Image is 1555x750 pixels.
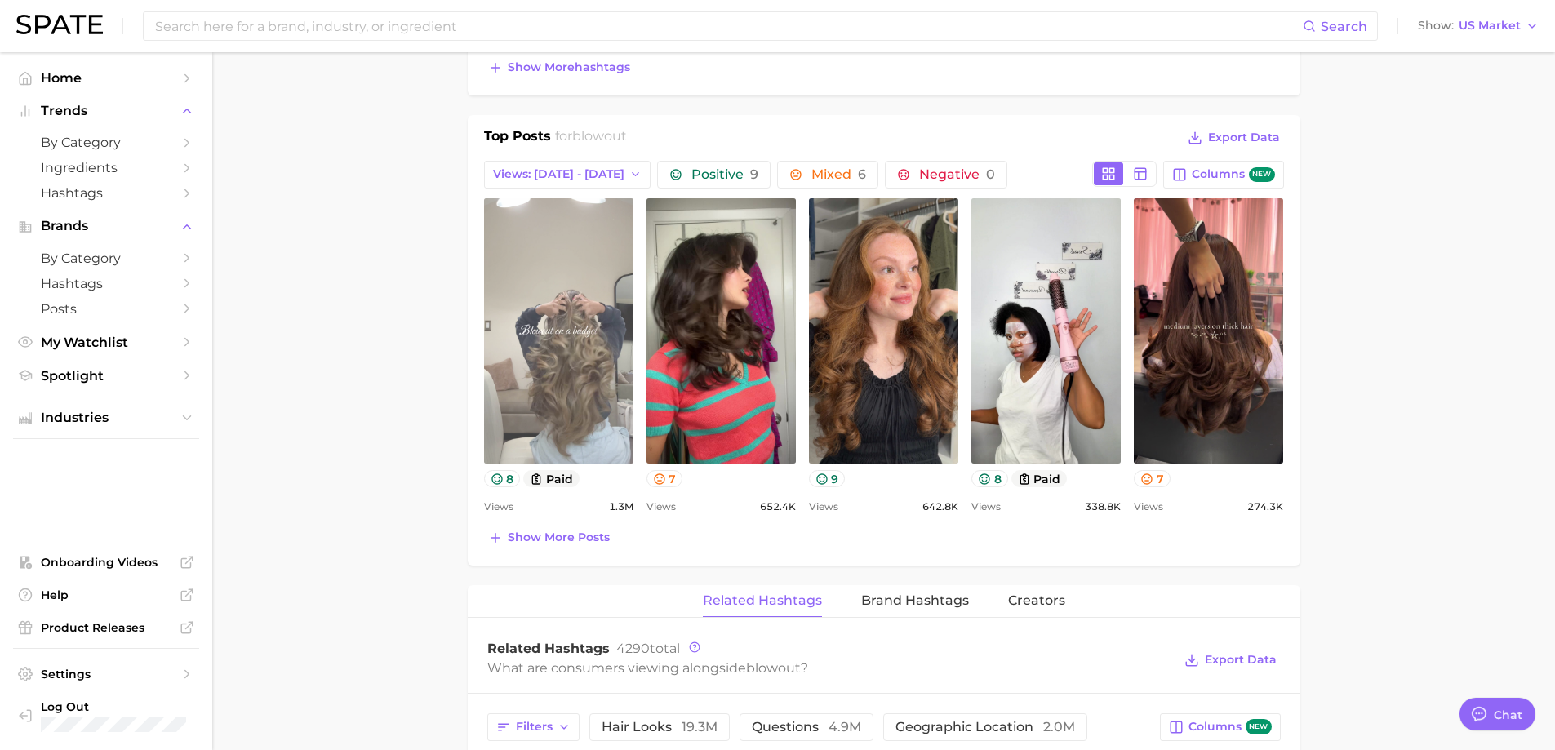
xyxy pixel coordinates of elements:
[858,166,866,182] span: 6
[484,126,551,151] h1: Top Posts
[13,214,199,238] button: Brands
[1247,497,1283,517] span: 274.3k
[1011,470,1068,487] button: paid
[41,135,171,150] span: by Category
[13,330,199,355] a: My Watchlist
[41,301,171,317] span: Posts
[1163,161,1283,189] button: Columnsnew
[487,713,580,741] button: Filters
[41,185,171,201] span: Hashtags
[516,720,553,734] span: Filters
[41,104,171,118] span: Trends
[760,497,796,517] span: 652.4k
[746,660,801,676] span: blowout
[1321,19,1367,34] span: Search
[646,497,676,517] span: Views
[1188,719,1271,734] span: Columns
[13,155,199,180] a: Ingredients
[41,219,171,233] span: Brands
[13,271,199,296] a: Hashtags
[41,699,186,714] span: Log Out
[523,470,580,487] button: paid
[919,168,995,181] span: Negative
[691,168,758,181] span: Positive
[1459,21,1521,30] span: US Market
[41,555,171,570] span: Onboarding Videos
[484,161,651,189] button: Views: [DATE] - [DATE]
[1192,167,1274,183] span: Columns
[153,12,1303,40] input: Search here for a brand, industry, or ingredient
[41,411,171,425] span: Industries
[986,166,995,182] span: 0
[1414,16,1543,37] button: ShowUS Market
[1205,653,1277,667] span: Export Data
[1134,470,1171,487] button: 7
[41,620,171,635] span: Product Releases
[811,168,866,181] span: Mixed
[646,470,683,487] button: 7
[13,550,199,575] a: Onboarding Videos
[493,167,624,181] span: Views: [DATE] - [DATE]
[13,583,199,607] a: Help
[682,719,718,734] span: 19.3m
[809,497,838,517] span: Views
[508,530,610,544] span: Show more posts
[1208,131,1280,144] span: Export Data
[1160,713,1280,741] button: Columnsnew
[1249,167,1275,183] span: new
[616,641,650,656] span: 4290
[13,130,199,155] a: by Category
[484,497,513,517] span: Views
[487,641,610,656] span: Related Hashtags
[484,526,614,549] button: Show more posts
[13,99,199,123] button: Trends
[13,296,199,322] a: Posts
[41,368,171,384] span: Spotlight
[13,615,199,640] a: Product Releases
[16,15,103,34] img: SPATE
[1085,497,1121,517] span: 338.8k
[13,180,199,206] a: Hashtags
[487,657,1173,679] div: What are consumers viewing alongside ?
[1246,719,1272,734] span: new
[602,721,718,734] span: hair looks
[609,497,633,517] span: 1.3m
[484,56,634,79] button: Show morehashtags
[752,721,861,734] span: questions
[616,641,680,656] span: total
[1184,126,1283,149] button: Export Data
[13,695,199,737] a: Log out. Currently logged in with e-mail pryan@sharkninja.com.
[13,65,199,91] a: Home
[13,406,199,430] button: Industries
[895,721,1075,734] span: geographic location
[13,246,199,271] a: by Category
[13,363,199,388] a: Spotlight
[922,497,958,517] span: 642.8k
[971,470,1008,487] button: 8
[971,497,1001,517] span: Views
[703,593,822,608] span: Related Hashtags
[508,60,630,74] span: Show more hashtags
[41,588,171,602] span: Help
[41,70,171,86] span: Home
[750,166,758,182] span: 9
[41,667,171,681] span: Settings
[829,719,861,734] span: 4.9m
[555,126,627,151] h2: for
[1043,719,1075,734] span: 2.0m
[41,335,171,350] span: My Watchlist
[572,128,627,144] span: blowout
[809,470,846,487] button: 9
[1008,593,1065,608] span: Creators
[861,593,969,608] span: Brand Hashtags
[13,662,199,686] a: Settings
[1134,497,1163,517] span: Views
[1180,649,1280,672] button: Export Data
[41,251,171,266] span: by Category
[1418,21,1454,30] span: Show
[41,276,171,291] span: Hashtags
[484,470,521,487] button: 8
[41,160,171,175] span: Ingredients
